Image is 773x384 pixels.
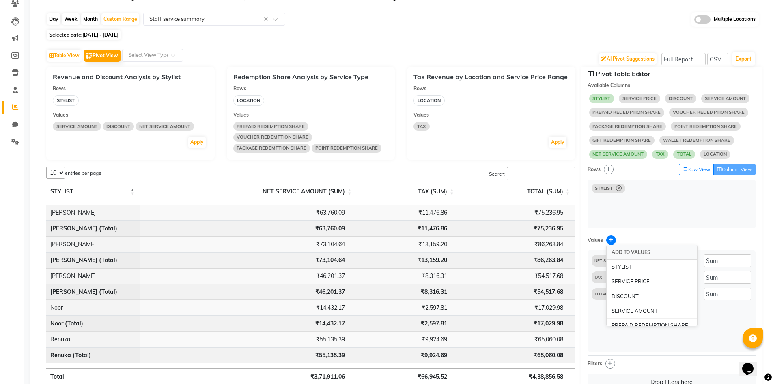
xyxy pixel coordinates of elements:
span: STYLIST [595,186,613,191]
div: Month [81,13,100,25]
td: [PERSON_NAME] (Total) [46,252,140,268]
td: ₹13,159.20 [357,236,459,252]
strong: Rows [53,85,66,91]
td: ₹86,263.84 [459,236,575,252]
th: STYLIST: Activate to invert sorting [46,183,140,200]
span: TAX [413,122,430,131]
span: NET SERVICE AMOUNT [136,122,194,131]
span: SERVICE PRICE [619,94,660,103]
div: PREPAID REDEMPTION SHARE [607,319,697,333]
td: Renuka [46,332,140,347]
span: SERVICE AMOUNT [53,122,101,131]
span: PREPAID REDEMPTION SHARE [233,122,309,131]
td: [PERSON_NAME] [46,205,140,220]
span: PACKAGE REDEMPTION SHARE [589,122,666,131]
td: [PERSON_NAME] (Total) [46,284,140,300]
h6: Tax Revenue by Location and Service Price Range [413,73,569,81]
span: TAX (SUM) [418,188,447,195]
span: TOTAL [594,292,670,296]
div: Custom Range [101,13,139,25]
span: Multiple Locations [714,15,756,24]
td: ₹54,517.68 [459,284,575,300]
button: Pivot View [84,50,121,62]
span: PREPAID REDEMPTION SHARE [589,108,665,117]
div: STYLIST [607,260,697,274]
span: Selected date: [47,30,121,40]
td: [PERSON_NAME] [46,268,140,284]
td: ₹75,236.95 [459,220,575,236]
td: ₹11,476.86 [357,205,459,220]
div: Week [62,13,80,25]
td: ₹65,060.08 [459,347,575,363]
iframe: chat widget [739,351,765,376]
td: ₹9,924.69 [357,347,459,363]
td: ₹46,201.37 [140,284,357,300]
button: Apply [188,137,206,148]
td: Noor (Total) [46,315,140,332]
button: Export [732,52,755,66]
td: [PERSON_NAME] (Total) [46,220,140,236]
span: SERVICE AMOUNT [701,94,749,103]
label: entries per page [65,169,101,177]
strong: Rows [233,85,246,91]
strong: Values [588,237,603,243]
label: Search: [489,170,506,178]
span: PACKAGE REDEMPTION SHARE [233,144,310,153]
span: LOCATION [233,95,265,105]
td: ₹86,263.84 [459,252,575,268]
span: TOTAL (SUM) [527,188,563,195]
td: ₹2,597.81 [357,315,459,332]
span: Clear all [264,15,271,24]
td: Noor [46,300,140,315]
span: NET SERVICE AMOUNT (SUM) [263,188,345,195]
strong: Values [233,112,249,118]
td: ₹14,432.17 [140,300,357,315]
strong: Rows [413,85,426,91]
td: ₹46,201.37 [140,268,357,284]
span: STYLIST [53,95,79,105]
h6: Redemption Share Analysis by Service Type [233,73,389,81]
div: DISCOUNT [607,289,697,304]
td: ₹75,236.95 [459,205,575,220]
button: Quick add column to rows [604,165,614,174]
strong: ₹66,945.52 [418,373,447,380]
td: ₹2,597.81 [357,300,459,315]
span: WALLET REDEMPTION SHARE [659,136,734,145]
td: ₹8,316.31 [357,284,459,300]
td: [PERSON_NAME] [46,236,140,252]
div: Add to Values [607,245,697,260]
span: GIFT REDEMPTION SHARE [589,136,655,145]
th: TOTAL (SUM): Activate to sort [459,183,575,200]
h6: Revenue and Discount Analysis by Stylist [53,73,208,81]
strong: ₹3,71,911.06 [310,373,345,380]
td: ₹13,159.20 [357,252,459,268]
span: DISCOUNT [665,94,696,103]
th: NET SERVICE AMOUNT (SUM): Activate to sort [140,183,357,200]
button: Row View [679,164,714,175]
td: ₹8,316.31 [357,268,459,284]
strong: Total [50,373,64,380]
span: LOCATION [413,95,445,105]
span: TAX [594,276,670,280]
td: ₹63,760.09 [140,205,357,220]
button: AI Pivot Suggestions [599,53,657,65]
button: Quick add column to filters [605,359,615,369]
td: ₹55,135.39 [140,332,357,347]
span: VOUCHER REDEMPTION SHARE [233,133,312,142]
td: ₹63,760.09 [140,220,357,236]
td: ₹11,476.86 [357,220,459,236]
button: Apply [549,137,566,148]
strong: ₹4,38,856.58 [529,373,563,380]
span: TAX [652,150,668,159]
td: ₹55,135.39 [140,347,357,363]
th: TAX (SUM): Activate to sort [357,183,459,200]
img: pivot.png [86,53,93,59]
td: ₹54,517.68 [459,268,575,284]
span: NET SERVICE AMOUNT [594,259,670,263]
span: [DATE] - [DATE] [82,32,118,38]
td: ₹65,060.08 [459,332,575,347]
td: ₹14,432.17 [140,315,357,332]
span: VOUCHER REDEMPTION SHARE [669,108,748,117]
span: DISCOUNT [103,122,134,131]
span: NET SERVICE AMOUNT [589,150,648,159]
